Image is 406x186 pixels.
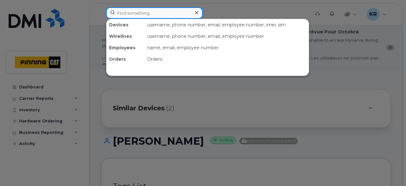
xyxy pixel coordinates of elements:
[106,42,145,53] div: Employees
[145,19,309,31] div: username, phone number, email, employee number, imei, sim
[106,31,145,42] div: Wirelines
[106,53,145,65] div: Orders
[145,53,309,65] div: Orders
[378,158,401,181] iframe: Messenger Launcher
[145,42,309,53] div: name, email, employee number
[145,31,309,42] div: username, phone number, email, employee number
[106,19,145,31] div: Devices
